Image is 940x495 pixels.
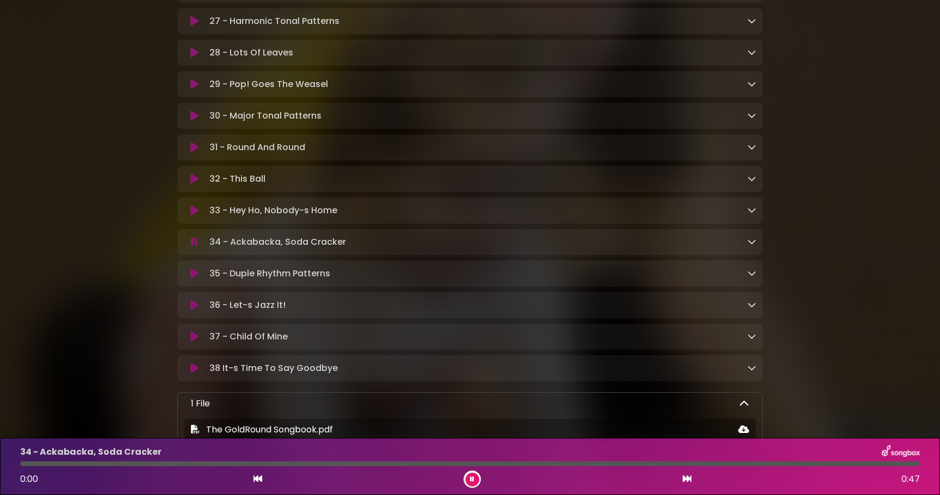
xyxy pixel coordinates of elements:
[20,445,162,459] p: 34 - Ackabacka, Soda Cracker
[20,473,38,485] span: 0:00
[206,423,333,436] span: The GoldRound Songbook.pdf
[209,236,346,249] p: 34 - Ackabacka, Soda Cracker
[209,46,293,59] p: 28 - Lots Of Leaves
[901,473,920,486] span: 0:47
[209,267,330,280] p: 35 - Duple Rhythm Patterns
[209,299,286,312] p: 36 - Let-s Jazz It!
[191,397,210,410] p: 1 File
[209,330,288,343] p: 37 - Child Of Mine
[209,362,338,375] p: 38 It-s Time To Say Goodbye
[209,172,265,185] p: 32 - This Ball
[882,445,920,459] img: songbox-logo-white.png
[209,78,328,91] p: 29 - Pop! Goes The Weasel
[209,141,305,154] p: 31 - Round And Round
[209,109,321,122] p: 30 - Major Tonal Patterns
[209,15,339,28] p: 27 - Harmonic Tonal Patterns
[209,204,337,217] p: 33 - Hey Ho, Nobody-s Home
